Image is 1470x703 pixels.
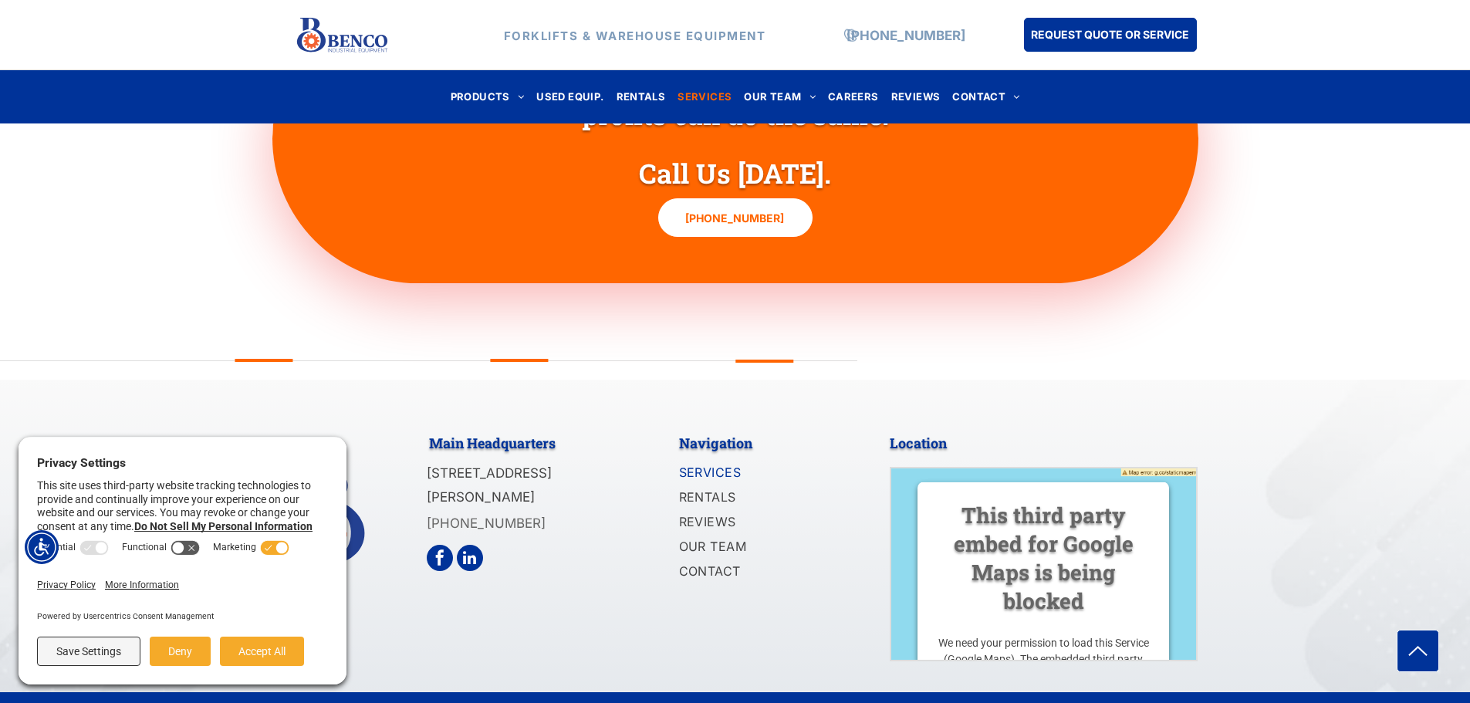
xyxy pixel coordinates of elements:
[679,511,846,536] a: REVIEWS
[738,86,822,107] a: OUR TEAM
[427,545,453,571] a: facebook
[679,461,846,486] a: SERVICES
[936,501,1151,615] h3: This third party embed for Google Maps is being blocked
[25,530,59,564] div: Accessibility Menu
[444,86,531,107] a: PRODUCTS
[679,486,846,511] a: RENTALS
[890,434,947,452] span: Location
[847,27,965,42] a: [PHONE_NUMBER]
[679,560,846,585] a: CONTACT
[530,86,610,107] a: USED EQUIP.
[429,434,556,452] span: Main Headquarters
[504,28,766,42] strong: FORKLIFTS & WAREHOUSE EQUIPMENT
[639,155,831,191] span: Call Us [DATE].
[1031,20,1189,49] span: REQUEST QUOTE OR SERVICE
[1024,18,1197,52] a: REQUEST QUOTE OR SERVICE
[427,465,552,505] span: [STREET_ADDRESS][PERSON_NAME]
[457,545,483,571] a: linkedin
[685,204,784,232] span: [PHONE_NUMBER]
[679,434,752,452] span: Navigation
[822,86,885,107] a: CAREERS
[671,86,738,107] a: SERVICES
[885,86,947,107] a: REVIEWS
[427,515,546,531] a: [PHONE_NUMBER]
[679,536,846,560] a: OUR TEAM
[658,198,813,237] a: [PHONE_NUMBER]
[610,86,672,107] a: RENTALS
[946,86,1026,107] a: CONTACT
